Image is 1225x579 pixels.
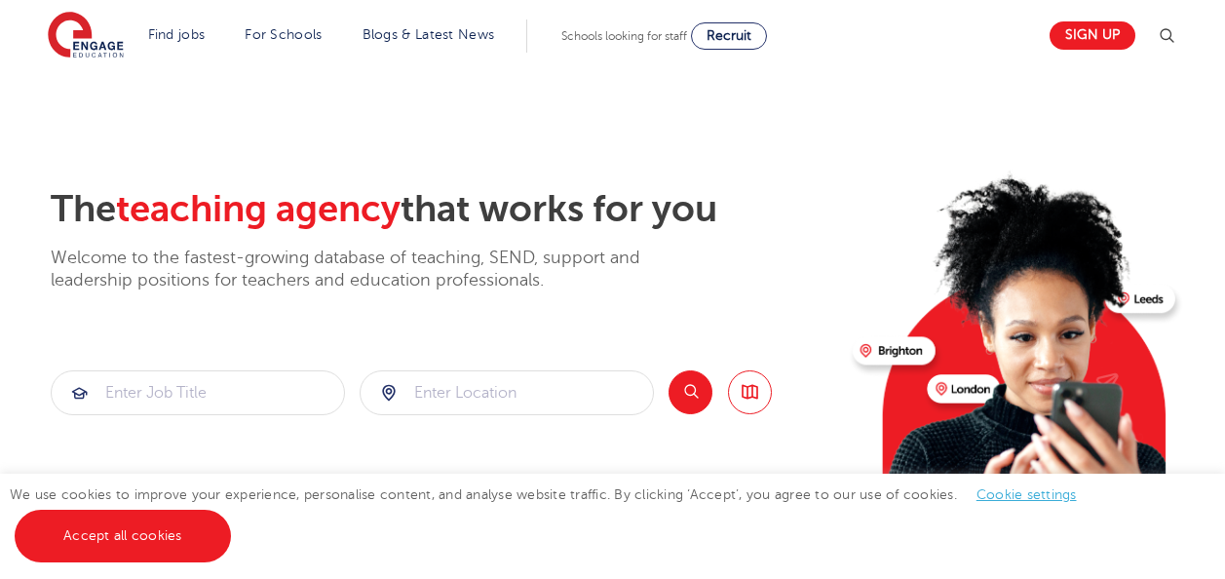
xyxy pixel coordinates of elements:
img: Engage Education [48,12,124,60]
input: Submit [361,371,653,414]
div: Submit [360,370,654,415]
a: Accept all cookies [15,510,231,562]
a: Blogs & Latest News [363,27,495,42]
a: Find jobs [148,27,206,42]
span: Recruit [707,28,751,43]
a: For Schools [245,27,322,42]
a: Cookie settings [976,487,1077,502]
a: Recruit [691,22,767,50]
span: Schools looking for staff [561,29,687,43]
a: Sign up [1050,21,1135,50]
h2: The that works for you [51,187,837,232]
div: Submit [51,370,345,415]
input: Submit [52,371,344,414]
p: Welcome to the fastest-growing database of teaching, SEND, support and leadership positions for t... [51,247,694,292]
button: Search [669,370,712,414]
span: We use cookies to improve your experience, personalise content, and analyse website traffic. By c... [10,487,1096,543]
span: teaching agency [116,188,401,230]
